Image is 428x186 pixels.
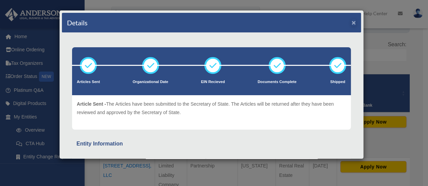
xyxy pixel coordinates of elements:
p: Shipped [329,79,346,85]
span: Article Sent - [77,101,106,107]
h4: Details [67,18,88,27]
div: Entity Information [76,139,346,149]
p: The Articles have been submitted to the Secretary of State. The Articles will be returned after t... [77,100,346,116]
p: Documents Complete [257,79,296,85]
button: × [352,19,356,26]
p: EIN Recieved [201,79,225,85]
p: Articles Sent [77,79,100,85]
p: Organizational Date [133,79,168,85]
